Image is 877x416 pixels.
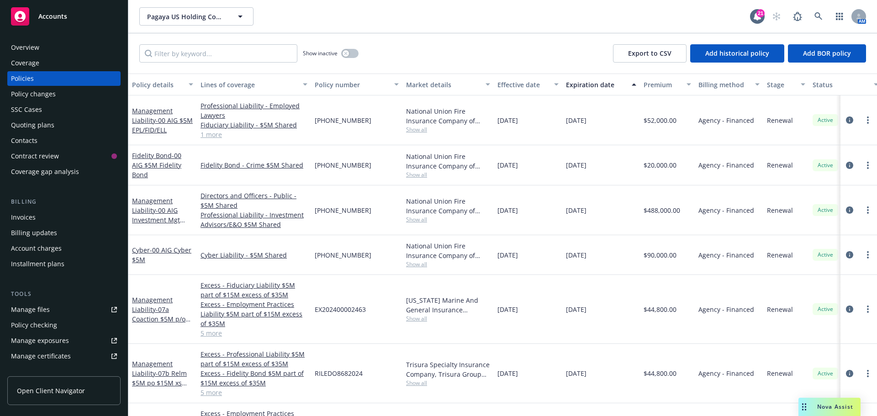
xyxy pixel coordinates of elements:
[767,305,793,314] span: Renewal
[132,369,187,397] span: - 07b Relm $5M po $15M xs $35M
[816,206,835,214] span: Active
[809,7,828,26] a: Search
[497,305,518,314] span: [DATE]
[406,360,490,379] div: Trisura Specialty Insurance Company, Trisura Group Ltd., RT Specialty Insurance Services, LLC (RS...
[862,205,873,216] a: more
[562,74,640,95] button: Expiration date
[497,80,549,90] div: Effective date
[494,74,562,95] button: Effective date
[139,44,297,63] input: Filter by keyword...
[201,280,307,300] a: Excess - Fiduciary Liability $5M part of $15M excess of $35M
[644,116,676,125] span: $52,000.00
[303,49,338,57] span: Show inactive
[201,191,307,210] a: Directors and Officers - Public - $5M Shared
[7,226,121,240] a: Billing updates
[7,318,121,332] a: Policy checking
[566,116,586,125] span: [DATE]
[767,160,793,170] span: Renewal
[788,7,807,26] a: Report a Bug
[132,116,193,134] span: - 00 AIG $5M EPL/FID/ELL
[695,74,763,95] button: Billing method
[813,80,868,90] div: Status
[816,116,835,124] span: Active
[201,300,307,328] a: Excess - Employment Practices Liability $5M part of $15M excess of $35M
[147,12,226,21] span: Pagaya US Holding Company LLC
[201,388,307,397] a: 5 more
[698,205,754,215] span: Agency - Financed
[862,368,873,379] a: more
[644,160,676,170] span: $20,000.00
[566,160,586,170] span: [DATE]
[566,369,586,378] span: [DATE]
[844,115,855,126] a: circleInformation
[830,7,849,26] a: Switch app
[201,120,307,130] a: Fiduciary Liability - $5M Shared
[7,349,121,363] a: Manage certificates
[698,250,754,260] span: Agency - Financed
[11,164,79,179] div: Coverage gap analysis
[7,87,121,101] a: Policy changes
[11,149,59,163] div: Contract review
[406,315,490,322] span: Show all
[767,205,793,215] span: Renewal
[11,241,62,256] div: Account charges
[406,196,490,216] div: National Union Fire Insurance Company of [GEOGRAPHIC_DATA], [GEOGRAPHIC_DATA], AIG
[132,246,191,264] span: - 00 AIG Cyber $5M
[132,151,181,179] span: - 00 AIG $5M Fidelity Bond
[201,250,307,260] a: Cyber Liability - $5M Shared
[7,133,121,148] a: Contacts
[11,226,57,240] div: Billing updates
[816,305,835,313] span: Active
[862,160,873,171] a: more
[7,149,121,163] a: Contract review
[497,160,518,170] span: [DATE]
[406,106,490,126] div: National Union Fire Insurance Company of [GEOGRAPHIC_DATA], [GEOGRAPHIC_DATA], AIG
[132,359,187,397] a: Management Liability
[497,369,518,378] span: [DATE]
[406,126,490,133] span: Show all
[402,74,494,95] button: Market details
[566,80,626,90] div: Expiration date
[644,250,676,260] span: $90,000.00
[7,241,121,256] a: Account charges
[798,398,810,416] div: Drag to move
[201,210,307,229] a: Professional Liability - Investment Advisors/E&O $5M Shared
[497,116,518,125] span: [DATE]
[705,49,769,58] span: Add historical policy
[315,369,363,378] span: RILEDO8682024
[698,305,754,314] span: Agency - Financed
[132,295,185,342] a: Management Liability
[11,102,42,117] div: SSC Cases
[7,333,121,348] span: Manage exposures
[816,251,835,259] span: Active
[844,205,855,216] a: circleInformation
[798,398,861,416] button: Nova Assist
[406,216,490,223] span: Show all
[315,116,371,125] span: [PHONE_NUMBER]
[132,196,180,234] a: Management Liability
[7,40,121,55] a: Overview
[690,44,784,63] button: Add historical policy
[7,302,121,317] a: Manage files
[698,80,750,90] div: Billing method
[406,241,490,260] div: National Union Fire Insurance Company of [GEOGRAPHIC_DATA], [GEOGRAPHIC_DATA], AIG
[201,328,307,338] a: 5 more
[566,205,586,215] span: [DATE]
[7,197,121,206] div: Billing
[201,349,307,369] a: Excess - Professional Liability $5M part of $15M excess of $35M
[11,257,64,271] div: Installment plans
[11,318,57,332] div: Policy checking
[628,49,671,58] span: Export to CSV
[698,369,754,378] span: Agency - Financed
[11,133,37,148] div: Contacts
[644,305,676,314] span: $44,800.00
[566,250,586,260] span: [DATE]
[11,56,39,70] div: Coverage
[406,260,490,268] span: Show all
[862,249,873,260] a: more
[38,13,67,20] span: Accounts
[640,74,695,95] button: Premium
[132,80,183,90] div: Policy details
[497,205,518,215] span: [DATE]
[816,161,835,169] span: Active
